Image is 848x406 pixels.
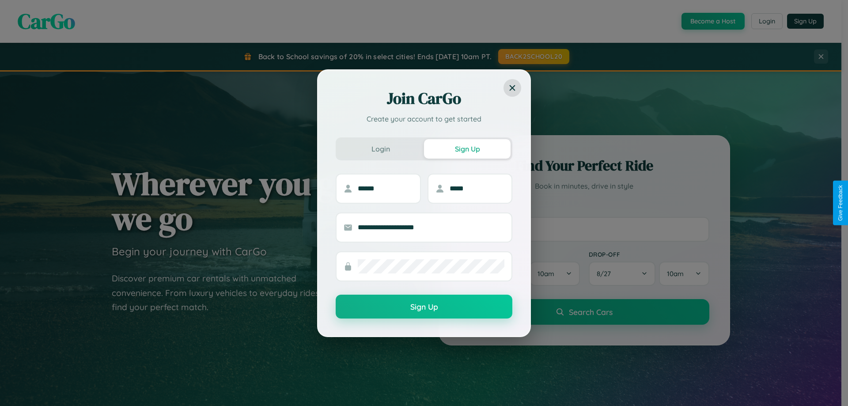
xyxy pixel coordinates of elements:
h2: Join CarGo [336,88,512,109]
div: Give Feedback [837,185,844,221]
button: Sign Up [336,295,512,319]
p: Create your account to get started [336,114,512,124]
button: Sign Up [424,139,511,159]
button: Login [337,139,424,159]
